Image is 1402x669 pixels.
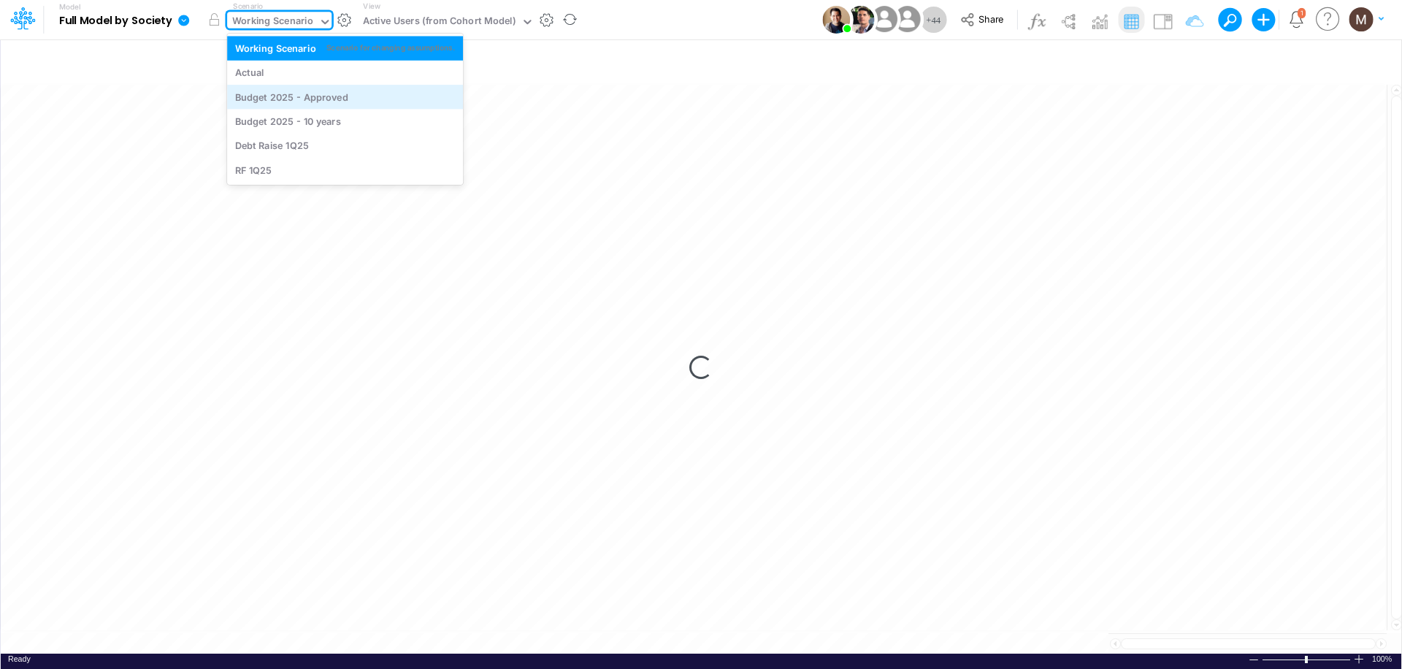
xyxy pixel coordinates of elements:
div: Budget 2025 - Approved [235,90,348,104]
div: Actual [235,66,264,80]
span: Share [978,13,1003,24]
div: Scenario for changing assumptions. [326,42,455,53]
div: Working Scenario [235,41,316,55]
div: Zoom In [1353,654,1365,665]
label: View [363,1,380,12]
div: Working Scenario [232,14,313,31]
div: RF 1Q25 [235,163,272,177]
span: + 44 [926,15,941,25]
img: User Image Icon [891,3,924,36]
input: Type a title here [13,46,1084,76]
label: Scenario [233,1,263,12]
div: Zoom Out [1248,654,1260,665]
label: Model [59,3,81,12]
div: Debt Raise 1Q25 [235,139,309,153]
div: In Ready mode [8,654,31,665]
div: Zoom [1305,656,1308,663]
img: User Image Icon [867,3,900,36]
div: 1 unread items [1301,9,1303,16]
img: User Image Icon [846,6,874,34]
div: Active Users (from Cohort Model) [363,14,516,31]
div: Zoom level [1372,654,1394,665]
img: User Image Icon [822,6,850,34]
span: Ready [8,654,31,663]
a: Notifications [1288,11,1305,28]
span: 100% [1372,654,1394,665]
div: Budget 2025 - 10 years [235,115,341,129]
div: Zoom [1262,654,1353,665]
b: Full Model by Society [59,15,172,28]
button: Share [953,9,1014,31]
